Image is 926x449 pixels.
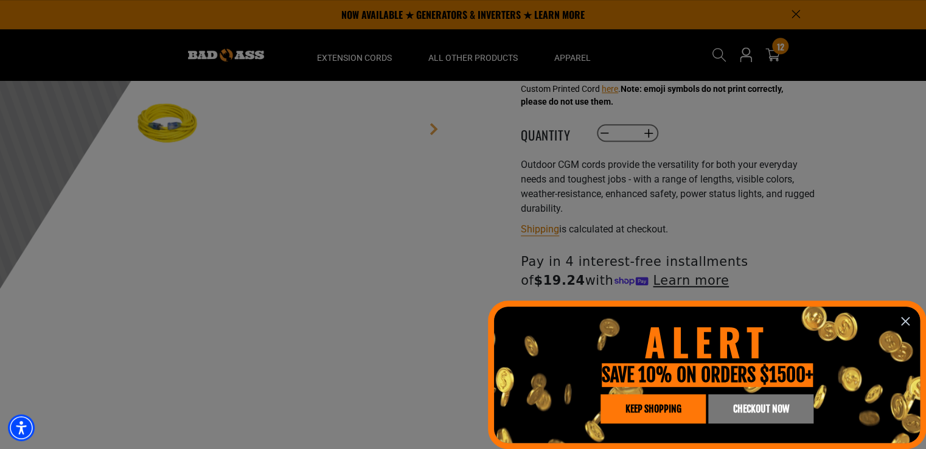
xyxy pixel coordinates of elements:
div: information [488,301,926,449]
a: CHECKOUT NOW [708,394,813,423]
button: Close [896,312,914,330]
div: Accessibility Menu [8,414,35,441]
a: KEEP SHOPPING [601,394,706,423]
span: SAVE 10% ON ORDERS $1500+ [602,363,813,387]
span: KEEP SHOPPING [625,404,681,414]
span: CHECKOUT NOW [733,404,788,414]
span: ALERT [644,313,770,369]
